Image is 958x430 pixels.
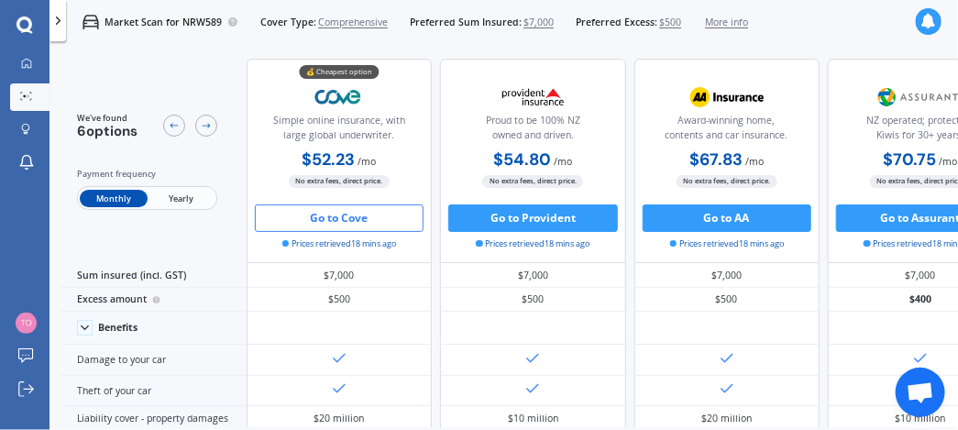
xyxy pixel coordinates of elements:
button: Go to Provident [448,204,618,232]
div: $10 million [508,412,558,425]
img: 6b7e20cd4a37f5af365eb3a0a33b379f [16,313,37,334]
img: Provident.png [488,80,578,114]
span: / mo [358,155,376,168]
span: $7,000 [523,16,554,29]
span: Yearly [148,190,215,208]
span: Prices retrieved 18 mins ago [670,237,785,250]
img: Cove.webp [293,80,384,114]
div: $500 [634,288,820,313]
div: Payment frequency [77,167,217,181]
span: / mo [745,155,764,168]
b: $67.83 [689,149,743,171]
button: Go to AA [643,204,812,232]
span: Preferred Sum Insured: [410,16,522,29]
button: Go to Cove [255,204,424,232]
div: 💰 Cheapest option [299,65,379,79]
span: Comprehensive [318,16,388,29]
b: $70.75 [884,149,937,171]
div: $20 million [314,412,364,425]
span: No extra fees, direct price. [289,175,390,188]
span: We've found [77,112,138,125]
a: Open chat [896,368,945,417]
div: Benefits [98,322,138,334]
div: Damage to your car [61,345,247,376]
div: Theft of your car [61,376,247,407]
p: Market Scan for NRW589 [105,16,222,29]
div: Sum insured (incl. GST) [61,263,247,288]
b: $52.23 [302,149,355,171]
div: $500 [247,288,433,313]
span: Prices retrieved 18 mins ago [476,237,590,250]
img: car.f15378c7a67c060ca3f3.svg [83,14,99,30]
div: Proud to be 100% NZ owned and driven. [452,114,614,149]
span: $500 [659,16,681,29]
div: $500 [440,288,626,313]
span: Monthly [80,190,147,208]
div: $7,000 [247,263,433,288]
span: Preferred Excess: [576,16,657,29]
span: Prices retrieved 18 mins ago [282,237,397,250]
div: $20 million [701,412,752,425]
span: More info [705,16,748,29]
span: No extra fees, direct price. [677,175,777,188]
span: 6 options [77,122,138,140]
div: $7,000 [634,263,820,288]
div: Excess amount [61,288,247,313]
span: / mo [940,155,958,168]
div: Award-winning home, contents and car insurance. [646,114,809,149]
div: Simple online insurance, with large global underwriter. [259,114,421,149]
img: AA.webp [681,80,772,114]
b: $54.80 [493,149,551,171]
span: / mo [554,155,572,168]
span: Cover Type: [260,16,316,29]
div: $10 million [896,412,946,425]
div: $7,000 [440,263,626,288]
span: No extra fees, direct price. [482,175,583,188]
